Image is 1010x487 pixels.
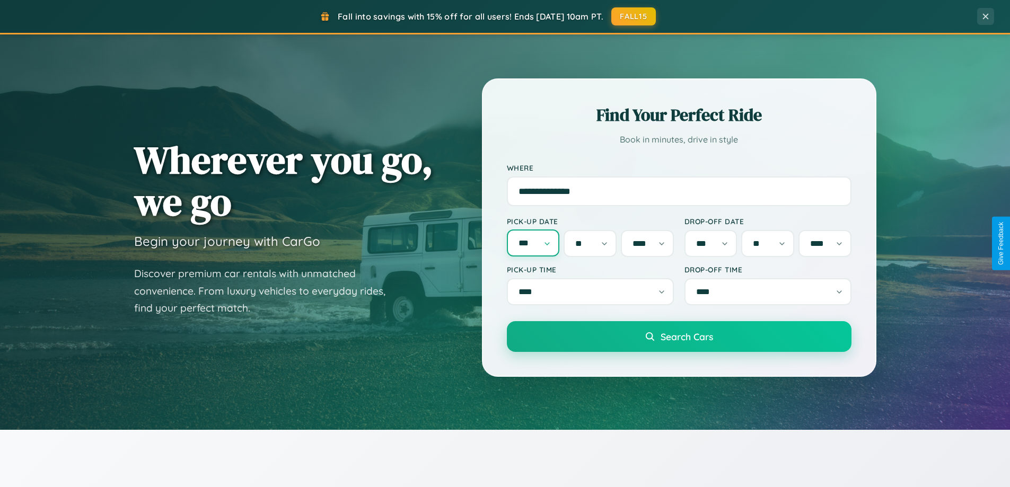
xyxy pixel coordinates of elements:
[507,103,851,127] h2: Find Your Perfect Ride
[507,265,674,274] label: Pick-up Time
[684,217,851,226] label: Drop-off Date
[507,321,851,352] button: Search Cars
[997,222,1005,265] div: Give Feedback
[134,265,399,317] p: Discover premium car rentals with unmatched convenience. From luxury vehicles to everyday rides, ...
[134,233,320,249] h3: Begin your journey with CarGo
[507,163,851,172] label: Where
[507,132,851,147] p: Book in minutes, drive in style
[338,11,603,22] span: Fall into savings with 15% off for all users! Ends [DATE] 10am PT.
[684,265,851,274] label: Drop-off Time
[134,139,433,223] h1: Wherever you go, we go
[611,7,656,25] button: FALL15
[661,331,713,342] span: Search Cars
[507,217,674,226] label: Pick-up Date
